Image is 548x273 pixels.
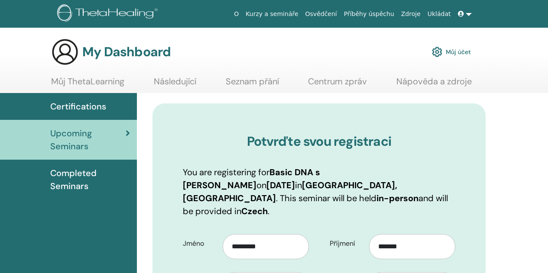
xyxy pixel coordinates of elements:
[241,206,268,217] b: Czech
[302,6,340,22] a: Osvědčení
[183,166,455,218] p: You are registering for on in . This seminar will be held and will be provided in .
[51,76,124,93] a: Můj ThetaLearning
[340,6,398,22] a: Příběhy úspěchu
[50,127,126,153] span: Upcoming Seminars
[230,6,242,22] a: O
[376,193,418,204] b: in-person
[323,235,370,252] label: Příjmení
[50,100,106,113] span: Certifications
[308,76,367,93] a: Centrum zpráv
[432,45,442,59] img: cog.svg
[398,6,424,22] a: Zdroje
[266,180,295,191] b: [DATE]
[57,4,161,24] img: logo.png
[51,38,79,66] img: generic-user-icon.jpg
[82,44,171,60] h3: My Dashboard
[154,76,196,93] a: Následující
[183,134,455,149] h3: Potvrďte svou registraci
[226,76,279,93] a: Seznam přání
[424,6,454,22] a: Ukládat
[242,6,302,22] a: Kurzy a semináře
[50,167,130,193] span: Completed Seminars
[176,235,223,252] label: Jméno
[396,76,472,93] a: Nápověda a zdroje
[432,42,471,61] a: Můj účet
